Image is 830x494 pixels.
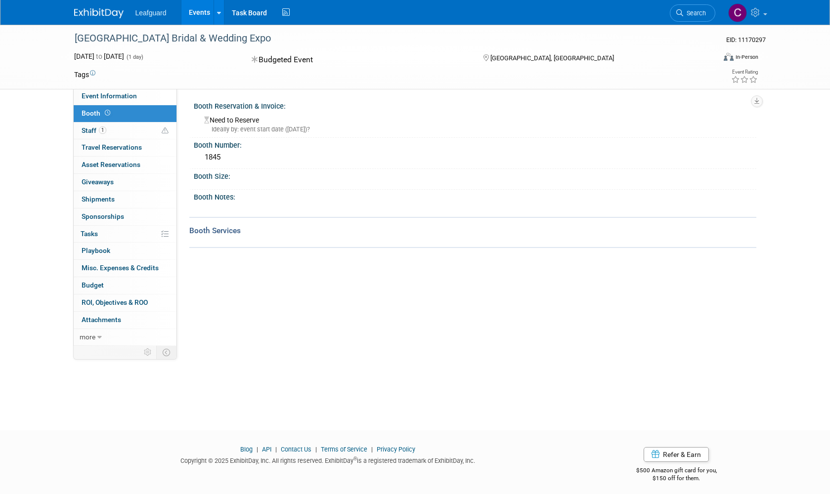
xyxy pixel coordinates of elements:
div: Budgeted Event [249,51,467,69]
a: Refer & Earn [644,447,709,462]
span: Tasks [81,230,98,238]
a: Shipments [74,191,176,208]
span: | [313,446,319,453]
a: Privacy Policy [377,446,415,453]
a: Attachments [74,312,176,329]
sup: ® [353,456,357,461]
a: Booth [74,105,176,122]
span: Booth [82,109,112,117]
span: | [254,446,261,453]
div: Booth Reservation & Invoice: [194,99,756,111]
span: (1 day) [126,54,143,60]
span: Search [683,9,706,17]
a: Sponsorships [74,208,176,225]
a: Blog [240,446,253,453]
div: Booth Services [189,225,756,236]
span: [GEOGRAPHIC_DATA], [GEOGRAPHIC_DATA] [490,54,614,62]
span: Leafguard [135,9,167,17]
span: more [80,333,95,341]
span: Attachments [82,316,121,324]
div: Event Rating [731,70,758,75]
a: Event Information [74,88,176,105]
div: Copyright © 2025 ExhibitDay, Inc. All rights reserved. ExhibitDay is a registered trademark of Ex... [74,454,582,465]
a: ROI, Objectives & ROO [74,294,176,311]
div: Ideally by: event start date ([DATE])? [204,125,749,134]
span: 1 [99,126,106,134]
a: Search [670,4,715,22]
a: Tasks [74,226,176,243]
td: Tags [74,70,95,80]
span: Event ID: 11170297 [726,36,766,43]
a: Travel Reservations [74,139,176,156]
div: Booth Notes: [194,190,756,202]
a: more [74,329,176,346]
span: Booth not reserved yet [103,109,112,117]
span: Travel Reservations [82,143,142,151]
a: Terms of Service [321,446,367,453]
img: ExhibitDay [74,8,124,18]
span: Asset Reservations [82,161,140,168]
div: [GEOGRAPHIC_DATA] Bridal & Wedding Expo [71,30,700,47]
div: $500 Amazon gift card for you, [597,460,756,483]
td: Toggle Event Tabs [156,346,176,359]
span: | [273,446,279,453]
div: Booth Size: [194,169,756,181]
a: Budget [74,277,176,294]
td: Personalize Event Tab Strip [139,346,157,359]
a: Asset Reservations [74,157,176,173]
span: Potential Scheduling Conflict -- at least one attendee is tagged in another overlapping event. [162,126,169,135]
div: Booth Number: [194,138,756,150]
a: Staff1 [74,123,176,139]
div: 1845 [201,150,749,165]
a: API [262,446,271,453]
span: | [369,446,375,453]
span: Giveaways [82,178,114,186]
span: Sponsorships [82,212,124,220]
span: ROI, Objectives & ROO [82,298,148,306]
a: Contact Us [281,446,311,453]
div: Event Format [657,51,759,66]
img: Format-Inperson.png [724,53,734,61]
span: Shipments [82,195,115,203]
span: Misc. Expenses & Credits [82,264,159,272]
div: Need to Reserve [201,113,749,134]
div: In-Person [735,53,758,61]
span: to [94,52,104,60]
span: Budget [82,281,104,289]
span: Event Information [82,92,137,100]
a: Giveaways [74,174,176,191]
img: Claudia Lopez [728,3,747,22]
div: $150 off for them. [597,474,756,483]
a: Misc. Expenses & Credits [74,260,176,277]
a: Playbook [74,243,176,259]
span: Staff [82,126,106,134]
span: Playbook [82,247,110,254]
span: [DATE] [DATE] [74,52,124,60]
